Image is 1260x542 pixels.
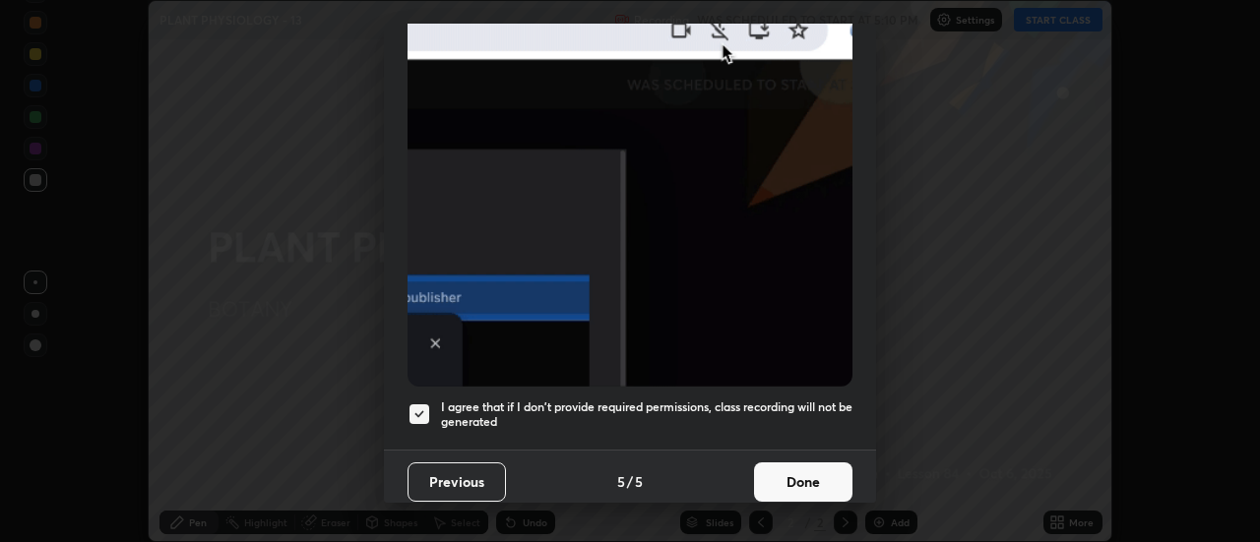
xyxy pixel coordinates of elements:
[441,399,852,430] h5: I agree that if I don't provide required permissions, class recording will not be generated
[754,462,852,502] button: Done
[627,471,633,492] h4: /
[617,471,625,492] h4: 5
[408,462,506,502] button: Previous
[635,471,643,492] h4: 5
